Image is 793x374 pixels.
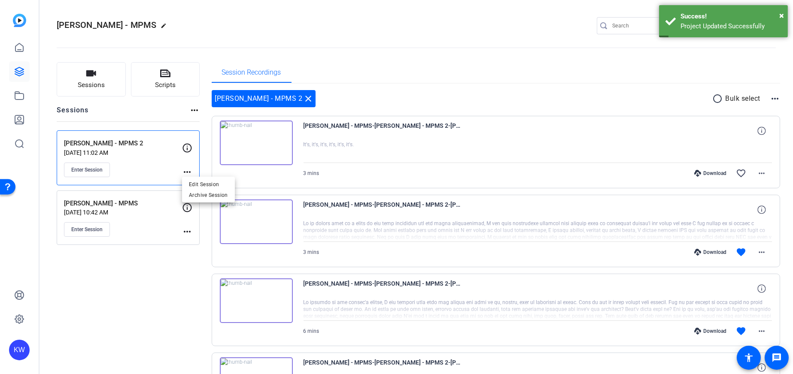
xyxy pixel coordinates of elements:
div: Project Updated Successfully [681,21,781,31]
button: Close [779,9,784,22]
span: Edit Session [189,179,228,190]
div: Success! [681,12,781,21]
span: Archive Session [189,190,228,200]
span: × [779,10,784,21]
